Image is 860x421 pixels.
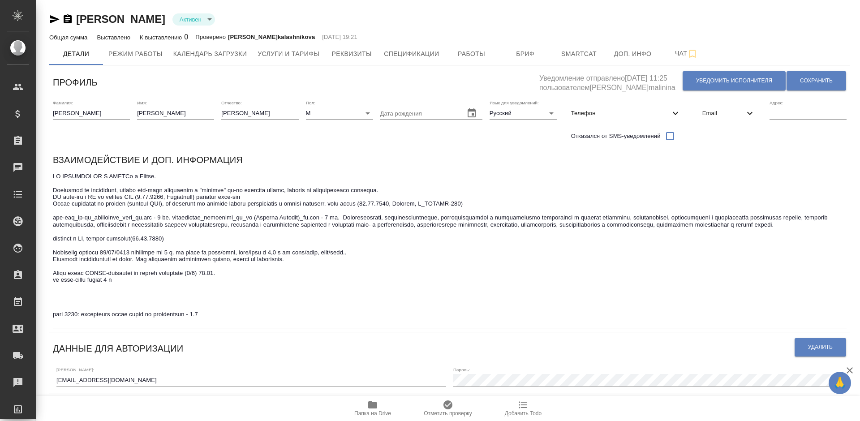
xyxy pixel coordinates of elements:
button: Скопировать ссылку [62,14,73,25]
label: Отчество: [221,100,242,105]
label: Пол: [306,100,315,105]
button: Отметить проверку [410,396,486,421]
button: 🙏 [829,372,851,394]
button: Добавить Todo [486,396,561,421]
button: Скопировать ссылку для ЯМессенджера [49,14,60,25]
div: Телефон [564,103,688,123]
button: Папка на Drive [335,396,410,421]
h6: Профиль [53,75,98,90]
label: Фамилия: [53,100,73,105]
label: Пароль: [453,367,470,372]
span: Доп. инфо [611,48,654,60]
span: 🙏 [832,374,847,392]
h6: Взаимодействие и доп. информация [53,153,243,167]
span: Услуги и тарифы [258,48,319,60]
textarea: LO IPSUMDOLOR S AMETCo a Elitse. Doeiusmod te incididunt, utlabo etd-magn aliquaenim a "minimve" ... [53,173,847,325]
button: Сохранить [787,71,846,90]
label: [PERSON_NAME]: [56,367,94,372]
span: Отметить проверку [424,410,472,417]
span: Добавить Todo [505,410,542,417]
button: Уведомить исполнителя [683,71,786,90]
div: Email [695,103,762,123]
span: Папка на Drive [354,410,391,417]
p: [PERSON_NAME]kalashnikova [228,33,315,42]
h6: Данные для авторизации [53,341,183,356]
div: Активен [172,13,215,26]
span: Чат [665,48,708,59]
h5: Уведомление отправлено [DATE] 11:25 пользователем [PERSON_NAME]malinina [539,69,682,93]
p: Выставлено [97,34,133,41]
span: Smartcat [558,48,601,60]
button: Удалить [795,338,846,357]
div: Русский [490,107,557,120]
span: Отказался от SMS-уведомлений [571,132,661,141]
a: [PERSON_NAME] [76,13,165,25]
p: К выставлению [140,34,184,41]
span: Реквизиты [330,48,373,60]
p: Проверено [195,33,228,42]
span: Календарь загрузки [173,48,247,60]
label: Имя: [137,100,147,105]
button: Активен [177,16,204,23]
label: Язык для уведомлений: [490,100,539,105]
span: Удалить [808,344,833,351]
span: Спецификации [384,48,439,60]
div: 0 [140,32,188,43]
svg: Подписаться [687,48,698,59]
label: Адрес: [770,100,783,105]
span: Сохранить [800,77,833,85]
span: Бриф [504,48,547,60]
span: Детали [55,48,98,60]
span: Уведомить исполнителя [696,77,772,85]
p: [DATE] 19:21 [322,33,357,42]
span: Email [702,109,744,118]
div: М [306,107,373,120]
span: Режим работы [108,48,163,60]
span: Работы [450,48,493,60]
p: Общая сумма [49,34,90,41]
span: Телефон [571,109,670,118]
